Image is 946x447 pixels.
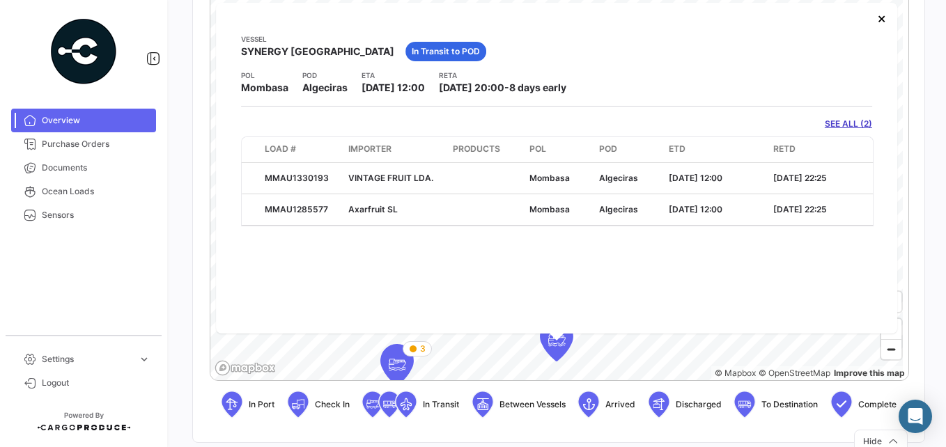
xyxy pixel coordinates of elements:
span: Sensors [42,209,150,221]
span: SYNERGY [GEOGRAPHIC_DATA] [241,45,394,58]
a: Mapbox [715,368,756,378]
span: Documents [42,162,150,174]
div: Abrir Intercom Messenger [899,400,932,433]
span: Algeciras [599,173,638,183]
span: POL [529,143,546,155]
a: Sensors [11,203,156,227]
span: ETD [669,143,685,155]
a: Mapbox logo [215,360,276,376]
span: [DATE] 22:25 [773,173,827,183]
span: Zoom out [881,340,901,359]
span: Check In [315,398,350,411]
span: Discharged [676,398,722,411]
span: Complete [858,398,897,411]
div: Map marker [380,344,414,386]
span: [DATE] 20:00 [439,81,504,93]
span: VINTAGE FRUIT LDA. [348,173,433,183]
div: MMAU1330193 [265,172,337,185]
datatable-header-cell: Products [447,137,524,162]
span: Between Vessels [499,398,566,411]
span: In Transit [423,398,459,411]
span: Mombasa [529,204,570,214]
span: expand_more [138,353,150,366]
span: Importer [348,143,391,155]
span: Products [453,143,500,155]
datatable-header-cell: POL [524,137,594,162]
span: To Destination [761,398,818,411]
span: Settings [42,353,132,366]
app-card-info-title: POL [241,70,288,81]
span: 8 days early [509,81,566,93]
datatable-header-cell: Importer [343,137,447,162]
span: [DATE] 22:25 [773,204,827,214]
span: In Port [249,398,274,411]
datatable-header-cell: Load # [259,137,343,162]
a: SEE ALL (2) [825,118,872,130]
a: Overview [11,109,156,132]
span: [DATE] 12:00 [362,81,425,93]
span: In Transit to POD [412,45,480,58]
div: MMAU1285577 [265,203,337,216]
a: OpenStreetMap [759,368,830,378]
span: POD [599,143,617,155]
button: Zoom out [881,339,901,359]
app-card-info-title: RETA [439,70,566,81]
span: Algeciras [599,204,638,214]
span: [DATE] 12:00 [669,173,722,183]
a: Ocean Loads [11,180,156,203]
span: Ocean Loads [42,185,150,198]
span: [DATE] 12:00 [669,204,722,214]
app-card-info-title: POD [302,70,348,81]
span: Mombasa [241,81,288,95]
span: Overview [42,114,150,127]
a: Documents [11,156,156,180]
span: Algeciras [302,81,348,95]
app-card-info-title: ETA [362,70,425,81]
span: Mombasa [529,173,570,183]
img: powered-by.png [49,17,118,86]
datatable-header-cell: ETD [663,137,768,162]
span: Logout [42,377,150,389]
datatable-header-cell: RETD [768,137,872,162]
span: 3 [420,343,426,355]
a: Purchase Orders [11,132,156,156]
span: Load # [265,143,296,155]
app-card-info-title: Vessel [241,33,394,45]
span: Arrived [605,398,635,411]
span: Purchase Orders [42,138,150,150]
div: Map marker [540,320,573,361]
datatable-header-cell: POD [594,137,663,162]
button: Close popup [868,4,896,32]
a: Map feedback [834,368,905,378]
span: Axarfruit SL [348,204,398,214]
span: - [504,81,509,93]
span: RETD [773,143,796,155]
